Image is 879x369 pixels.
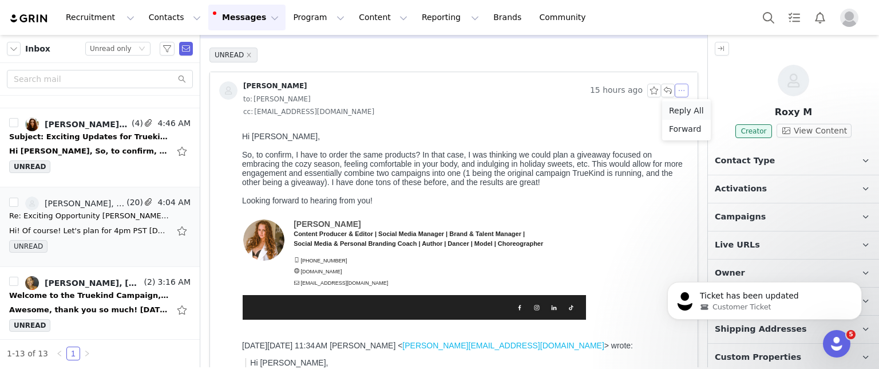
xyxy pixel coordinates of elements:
span: Social Media & Personal Branding Coach | Author | Dancer | Model | Choreographer [56,113,306,120]
img: Roxy M [778,65,809,96]
a: [DOMAIN_NAME] [64,142,105,147]
span: UNREAD [9,160,50,173]
a: Tasks [782,5,807,30]
img: ba195e5e-2597-48a1-84ae-5bd2ca320776--s.jpg [25,276,39,290]
img: instagram [294,175,304,186]
img: 070325f5-7bf4-4b95-9964-04759c944e21--s.jpg [25,197,39,210]
img: icon [57,152,62,158]
div: Awesome, thank you so much! On Mon, Sep 29, 2025 at 1:54 PM Trisha Leopando <trisha@truekind.com>... [9,304,169,316]
div: Hi! Of course! Let's plan for 4pm PST tomorrow and I will confirm with Chloe! Lexi Goodman Manage... [9,225,169,237]
a: [PERSON_NAME], [PERSON_NAME] [25,276,142,290]
span: Contact Type [715,155,775,167]
button: Messages [208,5,286,30]
div: Hi [PERSON_NAME], [5,5,446,14]
li: Forward [662,120,711,138]
p: We appreciate your creativity and can’t wait to see what you come up with! [13,284,446,293]
img: tiktok [328,175,339,186]
i: icon: search [178,75,186,83]
span: Content Producer & Editor | Social Media Manager | Brand & Talent Manager | [56,103,287,110]
div: [PERSON_NAME], [PERSON_NAME] [45,199,124,208]
img: icon [57,141,62,146]
li: 1-13 of 13 [7,347,48,360]
div: So, to confirm, I have to order the same products? In that case, I was thinking we could plan a g... [5,23,446,60]
span: [PERSON_NAME] [56,92,123,101]
button: Reporting [415,5,486,30]
span: UNREAD [209,48,258,62]
div: Hi Trisha, So, to confirm, I have to order the same products? In that case, I was thinking we cou... [9,146,169,157]
span: (4) [129,117,143,129]
p: Roxy M [708,105,879,119]
a: [EMAIL_ADDRESS][DOMAIN_NAME] [64,153,151,159]
span: (20) [124,197,143,209]
div: Looking forward to hearing from you! [5,69,446,78]
li: Previous Page [53,347,66,360]
iframe: Intercom notifications message [650,258,879,338]
li: Next Page [80,347,94,360]
div: Subject: Exciting Updates for Truekind Q4 Campaign! ✨ [9,131,169,143]
a: Community [533,5,598,30]
span: Activations [715,183,767,195]
span: 15 hours ago [590,84,643,97]
i: icon: left [56,350,63,357]
i: icon: down [138,45,145,53]
a: [PERSON_NAME][EMAIL_ADDRESS][DOMAIN_NAME] [165,214,366,223]
span: [EMAIL_ADDRESS][DOMAIN_NAME] [243,105,374,118]
div: Re: Exciting Opportunity Chloe x Truekind — Let’s Create Together! [9,210,169,222]
a: [PHONE_NUMBER] [64,131,110,136]
span: Custom Properties [715,351,801,364]
img: grin logo [9,13,49,24]
iframe: Intercom live chat [823,330,850,358]
div: Welcome to the Truekind Campaign, Elizabeth! [9,290,169,301]
i: icon: close [246,52,252,58]
span: 5 [846,330,856,339]
button: Search [756,5,781,30]
p: Best, [PERSON_NAME] [13,301,446,319]
img: 146d0412-bef4-4e41-9c74-670c3fd9573f.jpg [25,117,39,131]
a: [PERSON_NAME] [219,81,307,100]
span: UNREAD [9,319,50,332]
p: Hi [PERSON_NAME], [13,231,446,240]
img: facebook [277,175,287,186]
span: cc: [243,105,253,118]
button: Contacts [142,5,208,30]
li: 1 [66,347,80,360]
a: [PERSON_NAME], [PERSON_NAME], [PERSON_NAME] [25,117,129,131]
span: Live URLs [715,239,760,252]
button: Profile [833,9,870,27]
button: Program [286,5,351,30]
a: [PERSON_NAME], [PERSON_NAME] [25,197,124,210]
div: [PERSON_NAME], [PERSON_NAME] [45,278,142,288]
img: placeholder-profile.jpg [840,9,858,27]
div: [PERSON_NAME], [PERSON_NAME], [PERSON_NAME] [45,120,129,129]
div: Unread only [90,42,132,55]
button: Recruitment [59,5,141,30]
div: [PERSON_NAME] [243,81,307,91]
span: Creator [735,124,773,138]
div: [PERSON_NAME] 15 hours agoto:[PERSON_NAME] cc:[EMAIL_ADDRESS][DOMAIN_NAME] [210,72,698,127]
p: Thanks for checking in and for reviewing the brief! 💖 Yes, you’re right — we only have a limited ... [13,248,446,276]
button: View Content [777,124,852,138]
img: linkedin [311,175,322,186]
div: [DATE][DATE] 11:34 AM [PERSON_NAME] < > wrote: [5,214,446,223]
button: Content [352,5,414,30]
li: Reply All [662,101,711,120]
span: Send Email [179,42,193,56]
img: __tpx__ [5,194,6,195]
i: icon: right [84,350,90,357]
strong: Truekind® Convertible Strapless Bandeau Bra [60,257,236,266]
span: Campaigns [715,211,766,223]
a: Brands [486,5,532,30]
img: placeholder-contacts.jpeg [219,81,237,100]
a: 1 [67,347,80,360]
span: UNREAD [9,240,47,253]
img: photo [6,92,47,134]
button: Notifications [807,5,833,30]
img: icon [57,130,62,135]
span: Inbox [25,43,50,55]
